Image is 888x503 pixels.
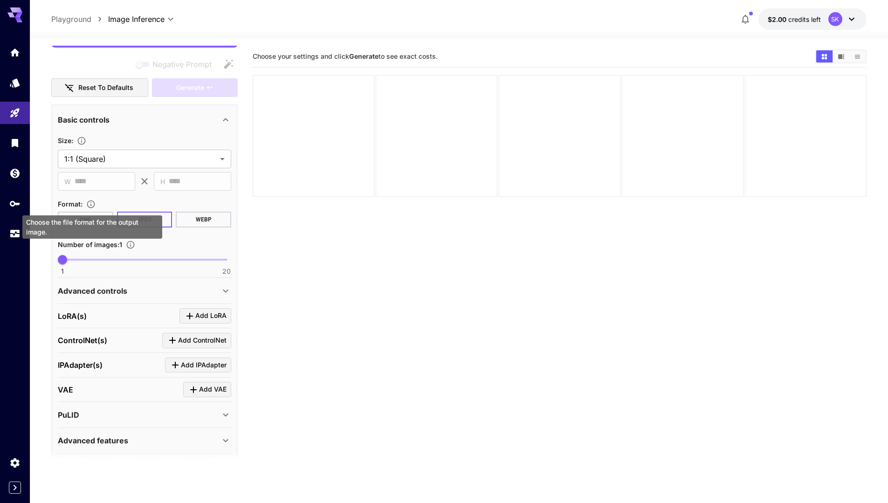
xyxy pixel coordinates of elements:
[199,384,227,395] span: Add VAE
[58,435,128,446] p: Advanced features
[51,14,108,25] nav: breadcrumb
[788,15,821,23] span: credits left
[58,285,127,296] p: Advanced controls
[183,382,231,397] button: Click to add VAE
[58,384,73,395] p: VAE
[179,308,231,324] button: Click to add LoRA
[815,49,867,63] div: Show media in grid viewShow media in video viewShow media in list view
[152,59,212,70] span: Negative Prompt
[58,280,231,302] div: Advanced controls
[83,200,99,209] button: Choose the file format for the output image.
[9,167,21,179] div: Wallet
[849,50,866,62] button: Show media in list view
[58,114,110,125] p: Basic controls
[833,50,849,62] button: Show media in video view
[64,176,71,187] span: W
[58,109,231,131] div: Basic controls
[58,404,231,426] div: PuLID
[9,47,21,58] div: Home
[758,8,867,30] button: $2.00SK
[253,52,438,60] span: Choose your settings and click to see exact costs.
[9,107,21,119] div: Playground
[222,267,231,276] span: 20
[349,52,379,60] b: Generate
[9,137,21,149] div: Library
[58,200,83,208] span: Format :
[195,310,227,322] span: Add LoRA
[9,77,21,89] div: Models
[9,198,21,209] div: API Keys
[165,358,231,373] button: Click to add IPAdapter
[122,240,139,249] button: Specify how many images to generate in a single request. Each image generation will be charged se...
[61,267,64,276] span: 1
[768,14,821,24] div: $2.00
[160,176,165,187] span: H
[134,58,219,70] span: Negative prompts are not compatible with the selected model.
[162,333,231,348] button: Click to add ControlNet
[181,359,227,371] span: Add IPAdapter
[58,241,122,248] span: Number of images : 1
[58,359,103,371] p: IPAdapter(s)
[64,153,216,165] span: 1:1 (Square)
[828,12,842,26] div: SK
[51,78,148,97] button: Reset to defaults
[108,14,165,25] span: Image Inference
[176,212,231,227] button: WEBP
[22,215,162,239] div: Choose the file format for the output image.
[73,136,90,145] button: Adjust the dimensions of the generated image by specifying its width and height in pixels, or sel...
[9,482,21,494] button: Expand sidebar
[9,228,21,240] div: Usage
[768,15,788,23] span: $2.00
[58,137,73,145] span: Size :
[58,409,79,420] p: PuLID
[58,335,107,346] p: ControlNet(s)
[816,50,833,62] button: Show media in grid view
[51,14,91,25] a: Playground
[58,310,87,322] p: LoRA(s)
[58,429,231,452] div: Advanced features
[178,335,227,346] span: Add ControlNet
[9,457,21,469] div: Settings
